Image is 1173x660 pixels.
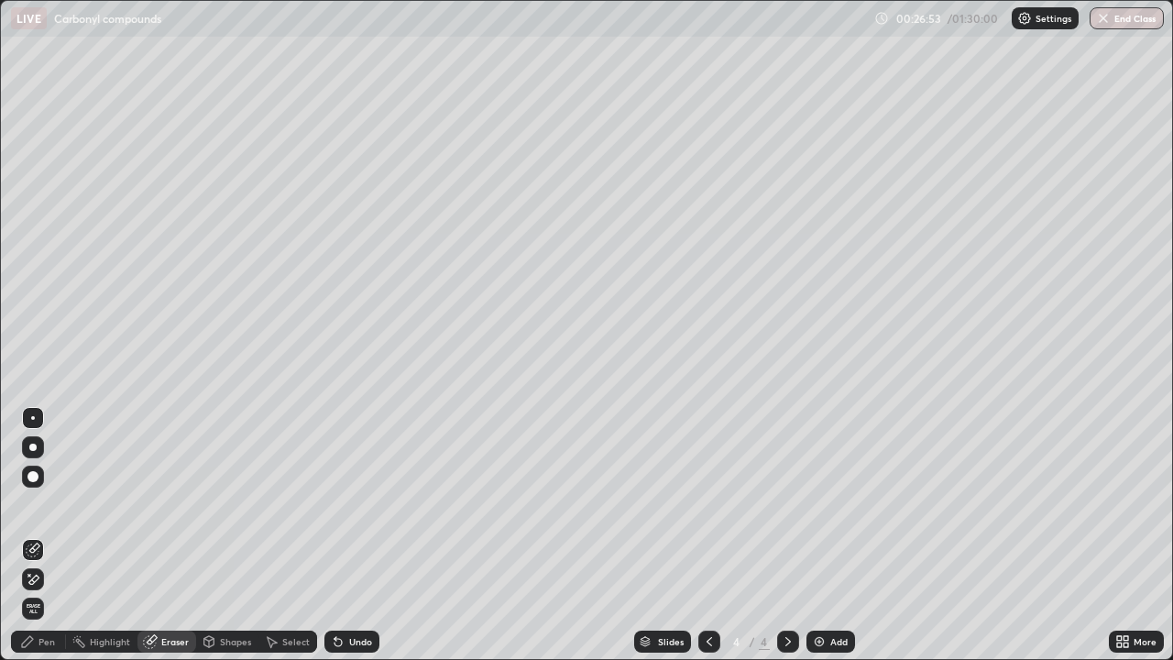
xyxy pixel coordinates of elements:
div: Add [830,637,848,646]
div: Pen [38,637,55,646]
button: End Class [1090,7,1164,29]
img: end-class-cross [1096,11,1111,26]
div: Select [282,637,310,646]
div: More [1134,637,1157,646]
div: Slides [658,637,684,646]
div: Highlight [90,637,130,646]
div: 4 [759,633,770,650]
div: Eraser [161,637,189,646]
span: Erase all [23,603,43,614]
div: 4 [728,636,746,647]
div: Shapes [220,637,251,646]
div: Undo [349,637,372,646]
p: Carbonyl compounds [54,11,161,26]
p: LIVE [16,11,41,26]
p: Settings [1036,14,1071,23]
img: add-slide-button [812,634,827,649]
img: class-settings-icons [1017,11,1032,26]
div: / [750,636,755,647]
